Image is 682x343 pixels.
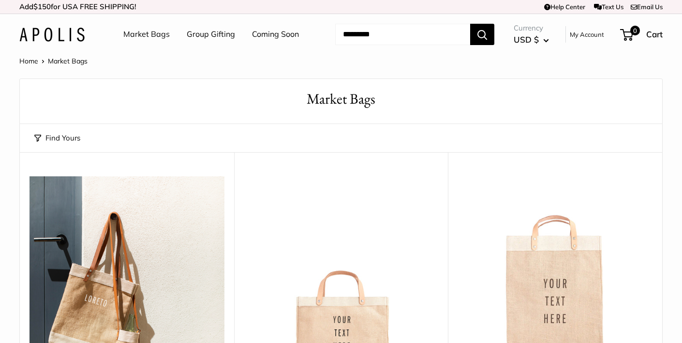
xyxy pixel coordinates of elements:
span: $150 [33,2,51,11]
span: Currency [514,21,549,35]
a: Home [19,57,38,65]
button: Search [470,24,494,45]
nav: Breadcrumb [19,55,88,67]
input: Search... [335,24,470,45]
a: My Account [570,29,604,40]
span: 0 [630,26,640,35]
button: USD $ [514,32,549,47]
a: Help Center [544,3,585,11]
a: 0 Cart [621,27,663,42]
span: USD $ [514,34,539,45]
a: Email Us [631,3,663,11]
a: Text Us [594,3,623,11]
span: Market Bags [48,57,88,65]
span: Cart [646,29,663,39]
img: Apolis [19,28,85,42]
a: Market Bags [123,27,170,42]
button: Find Yours [34,131,80,145]
a: Group Gifting [187,27,235,42]
h1: Market Bags [34,89,648,109]
a: Coming Soon [252,27,299,42]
